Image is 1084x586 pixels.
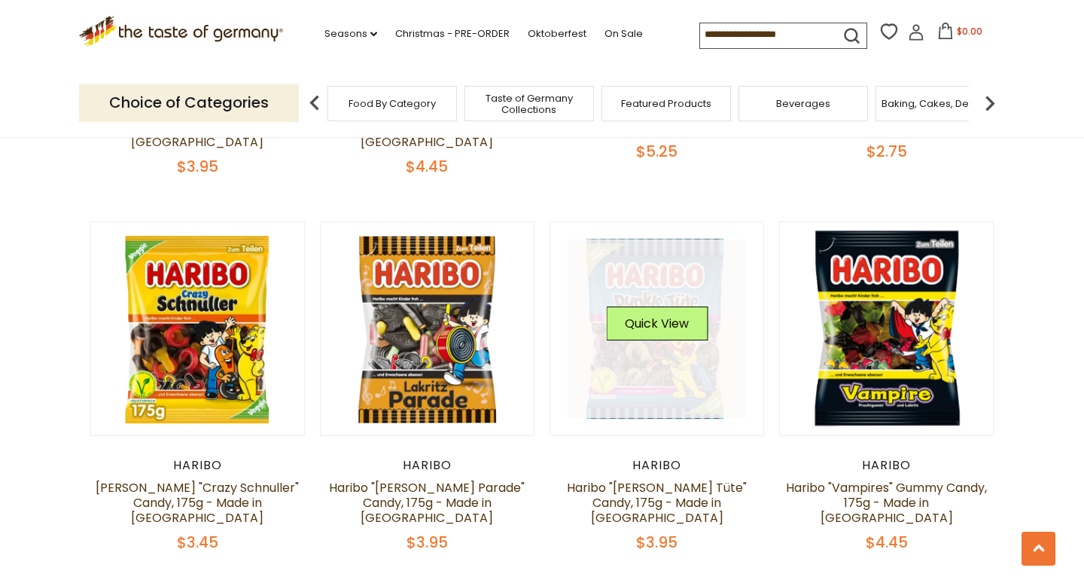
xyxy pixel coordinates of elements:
span: $2.75 [866,141,907,162]
a: Christmas - PRE-ORDER [395,26,510,42]
div: Haribo [779,458,994,473]
a: Oktoberfest [528,26,586,42]
button: $0.00 [927,23,991,45]
a: Featured Products [621,98,711,109]
p: Choice of Categories [79,84,299,121]
img: previous arrow [300,88,330,118]
div: Haribo [90,458,305,473]
a: Baking, Cakes, Desserts [882,98,998,109]
a: Beverages [776,98,830,109]
span: $5.25 [636,141,677,162]
a: Taste of Germany Collections [469,93,589,115]
span: $4.45 [406,156,448,177]
a: Haribo "Vampires" Gummy Candy, 175g - Made in [GEOGRAPHIC_DATA] [786,479,987,526]
span: $0.00 [957,25,982,38]
div: Haribo [550,458,764,473]
img: next arrow [975,88,1005,118]
a: Haribo "[PERSON_NAME] Parade" Candy, 175g - Made in [GEOGRAPHIC_DATA] [329,479,525,526]
span: $3.95 [406,532,448,553]
span: $3.95 [636,532,677,553]
img: Haribo "Lakritz Parade" Candy, 175g - Made in Germany [321,222,534,435]
button: Quick View [606,307,708,340]
a: [PERSON_NAME] "Crazy Schnuller" Candy, 175g - Made in [GEOGRAPHIC_DATA] [96,479,299,526]
a: Food By Category [349,98,436,109]
a: On Sale [604,26,643,42]
img: Haribo "Crazy Schnuller" Candy, 175g - Made in Germany [91,222,304,435]
a: Seasons [324,26,377,42]
img: Haribo "Dunkle Tüte" Candy, 175g - Made in Germany [550,222,763,435]
div: Haribo [320,458,534,473]
a: Haribo "[PERSON_NAME] Tüte" Candy, 175g - Made in [GEOGRAPHIC_DATA] [567,479,747,526]
span: $3.45 [177,532,218,553]
span: $3.95 [177,156,218,177]
img: Haribo "Vampires" Gummy Candy, 175g - Made in Germany [780,222,993,435]
span: $4.45 [866,532,908,553]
